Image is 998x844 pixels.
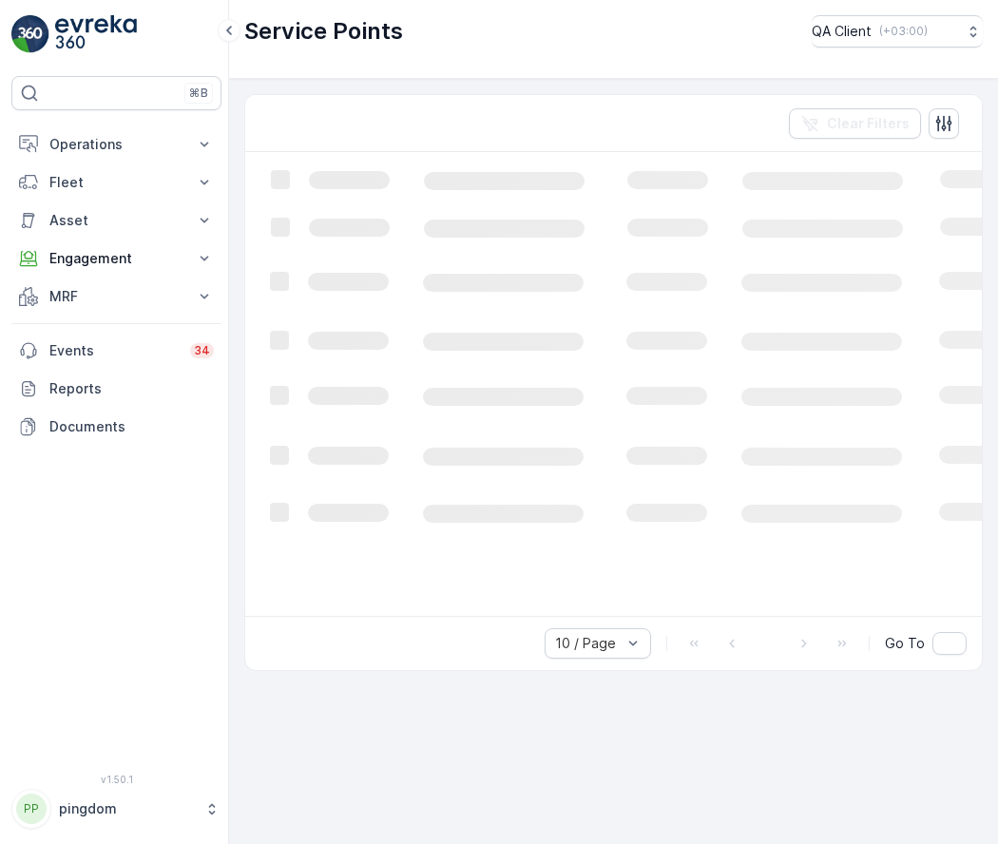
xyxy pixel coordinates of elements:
p: Clear Filters [827,114,910,133]
p: Asset [49,211,183,230]
button: Clear Filters [789,108,921,139]
p: 34 [194,343,210,358]
div: PP [16,794,47,824]
button: MRF [11,278,221,316]
p: Service Points [244,16,403,47]
p: MRF [49,287,183,306]
img: logo_light-DOdMpM7g.png [55,15,137,53]
p: Engagement [49,249,183,268]
p: ( +03:00 ) [879,24,928,39]
p: Events [49,341,179,360]
p: ⌘B [189,86,208,101]
button: QA Client(+03:00) [812,15,983,48]
button: Operations [11,125,221,163]
a: Events34 [11,332,221,370]
span: v 1.50.1 [11,774,221,785]
button: Asset [11,201,221,240]
p: pingdom [59,799,195,818]
p: QA Client [812,22,872,41]
p: Reports [49,379,214,398]
a: Documents [11,408,221,446]
p: Documents [49,417,214,436]
button: PPpingdom [11,789,221,829]
p: Fleet [49,173,183,192]
button: Fleet [11,163,221,201]
span: Go To [885,634,925,653]
p: Operations [49,135,183,154]
a: Reports [11,370,221,408]
img: logo [11,15,49,53]
button: Engagement [11,240,221,278]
